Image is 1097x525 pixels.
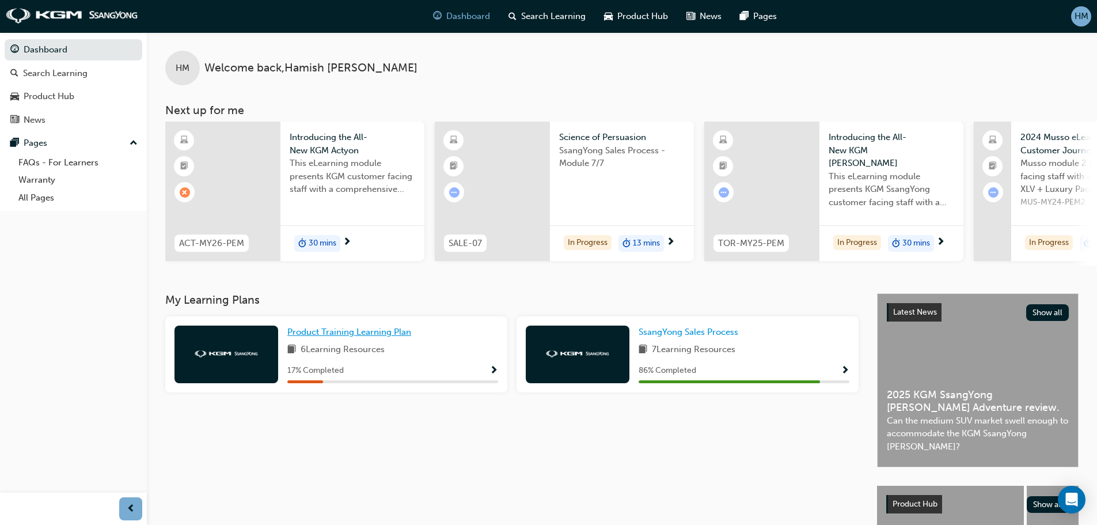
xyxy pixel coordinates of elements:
span: Show Progress [841,366,849,376]
span: 2025 KGM SsangYong [PERSON_NAME] Adventure review. [887,388,1069,414]
a: ACT-MY26-PEMIntroducing the All-New KGM ActyonThis eLearning module presents KGM customer facing ... [165,122,424,261]
span: prev-icon [127,502,135,516]
a: Latest NewsShow all [887,303,1069,322]
span: Introducing the All-New KGM [PERSON_NAME] [829,131,954,170]
span: 7 Learning Resources [652,343,735,357]
span: booktick-icon [719,159,727,174]
span: ACT-MY26-PEM [179,237,244,250]
span: car-icon [10,92,19,102]
span: pages-icon [10,138,19,149]
span: 17 % Completed [287,364,344,377]
span: news-icon [10,115,19,126]
span: learningRecordVerb_ATTEMPT-icon [449,187,460,198]
a: car-iconProduct Hub [595,5,677,28]
span: learningResourceType_ELEARNING-icon [180,133,188,148]
h3: Next up for me [147,104,1097,117]
span: learningResourceType_ELEARNING-icon [719,133,727,148]
button: Pages [5,133,142,154]
a: SsangYong Sales Process [639,326,743,339]
a: FAQs - For Learners [14,154,142,172]
a: Product HubShow all [886,495,1069,513]
span: Product Hub [617,10,668,23]
button: DashboardSearch LearningProduct HubNews [5,37,142,133]
span: Show Progress [489,366,498,376]
div: Open Intercom Messenger [1058,486,1085,513]
img: kgm [546,350,609,358]
div: In Progress [1025,235,1073,251]
a: Product Hub [5,86,142,107]
div: Search Learning [23,67,88,80]
span: search-icon [508,9,517,24]
span: Pages [753,10,777,23]
a: All Pages [14,189,142,207]
span: learningRecordVerb_ATTEMPT-icon [719,187,729,198]
span: guage-icon [10,45,19,55]
a: Dashboard [5,39,142,61]
span: booktick-icon [989,159,997,174]
button: Show all [1027,496,1070,513]
span: duration-icon [892,236,900,251]
img: kgm [6,8,138,24]
span: up-icon [130,136,138,151]
span: Latest News [893,307,937,317]
span: This eLearning module presents KGM SsangYong customer facing staff with a comprehensive introduct... [829,170,954,209]
span: News [700,10,722,23]
a: Latest NewsShow all2025 KGM SsangYong [PERSON_NAME] Adventure review.Can the medium SUV market sw... [877,293,1079,467]
span: next-icon [936,237,945,248]
span: Search Learning [521,10,586,23]
span: duration-icon [622,236,631,251]
button: Show all [1026,304,1069,321]
div: Product Hub [24,90,74,103]
span: pages-icon [740,9,749,24]
span: next-icon [666,237,675,248]
span: duration-icon [1084,236,1092,251]
span: Dashboard [446,10,490,23]
div: In Progress [833,235,881,251]
span: next-icon [343,237,351,248]
span: 86 % Completed [639,364,696,377]
span: learningResourceType_ELEARNING-icon [450,133,458,148]
a: Warranty [14,171,142,189]
a: News [5,109,142,131]
span: learningRecordVerb_ATTEMPT-icon [988,187,999,198]
div: In Progress [564,235,612,251]
span: search-icon [10,69,18,79]
a: pages-iconPages [731,5,786,28]
span: car-icon [604,9,613,24]
span: guage-icon [433,9,442,24]
img: kgm [195,350,258,358]
a: search-iconSearch Learning [499,5,595,28]
button: HM [1071,6,1091,27]
span: 6 Learning Resources [301,343,385,357]
span: book-icon [287,343,296,357]
button: Show Progress [489,364,498,378]
button: Show Progress [841,364,849,378]
span: HM [176,62,189,75]
span: Introducing the All-New KGM Actyon [290,131,415,157]
span: duration-icon [298,236,306,251]
span: 13 mins [633,237,660,250]
span: booktick-icon [180,159,188,174]
span: TOR-MY25-PEM [718,237,784,250]
span: SALE-07 [449,237,482,250]
span: This eLearning module presents KGM customer facing staff with a comprehensive introduction to the... [290,157,415,196]
a: news-iconNews [677,5,731,28]
a: Product Training Learning Plan [287,326,416,339]
a: SALE-07Science of PersuasionSsangYong Sales Process - Module 7/7In Progressduration-icon13 mins [435,122,694,261]
span: 30 mins [309,237,336,250]
h3: My Learning Plans [165,293,859,307]
a: guage-iconDashboard [424,5,499,28]
span: Welcome back , Hamish [PERSON_NAME] [204,62,417,75]
span: laptop-icon [989,133,997,148]
span: HM [1075,10,1088,23]
span: Product Hub [893,499,937,509]
span: Science of Persuasion [559,131,685,144]
span: Can the medium SUV market swell enough to accommodate the KGM SsangYong [PERSON_NAME]? [887,414,1069,454]
span: Product Training Learning Plan [287,327,411,337]
span: SsangYong Sales Process [639,327,738,337]
span: 30 mins [902,237,930,250]
span: booktick-icon [450,159,458,174]
span: book-icon [639,343,647,357]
